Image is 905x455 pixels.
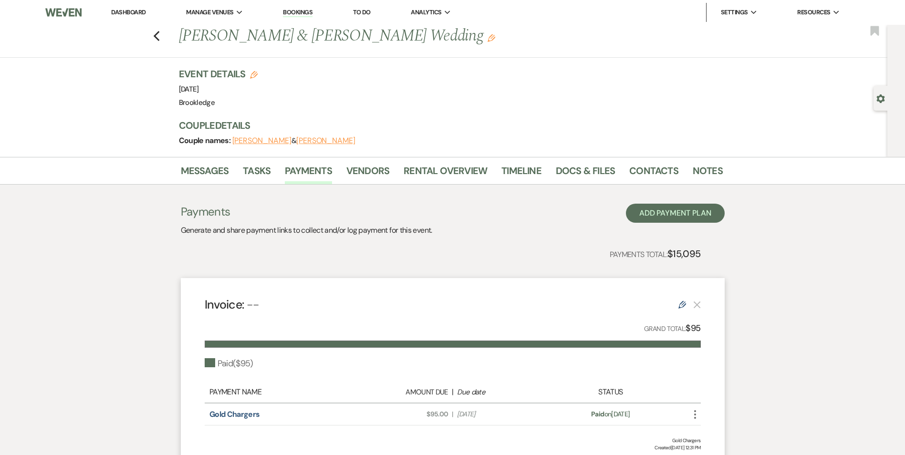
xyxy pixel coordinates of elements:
[243,163,270,184] a: Tasks
[181,204,432,220] h3: Payments
[667,248,701,260] strong: $15,095
[247,297,260,312] span: --
[205,296,260,313] h4: Invoice:
[591,410,604,418] span: Paid
[209,386,355,398] div: Payment Name
[610,246,701,261] p: Payments Total:
[626,204,725,223] button: Add Payment Plan
[721,8,748,17] span: Settings
[283,8,312,17] a: Bookings
[186,8,233,17] span: Manage Venues
[693,300,701,309] button: This payment plan cannot be deleted because it contains links that have been paid through Weven’s...
[111,8,146,16] a: Dashboard
[797,8,830,17] span: Resources
[209,409,260,419] a: Gold Chargers
[550,386,671,398] div: Status
[205,437,701,444] div: Gold Chargers
[501,163,541,184] a: Timeline
[556,163,615,184] a: Docs & Files
[179,25,606,48] h1: [PERSON_NAME] & [PERSON_NAME] Wedding
[179,98,215,107] span: Brookledge
[232,137,291,145] button: [PERSON_NAME]
[285,163,332,184] a: Payments
[686,322,700,334] strong: $95
[181,163,229,184] a: Messages
[457,387,545,398] div: Due date
[179,84,199,94] span: [DATE]
[181,224,432,237] p: Generate and share payment links to collect and/or log payment for this event.
[644,321,700,335] p: Grand Total:
[232,136,355,145] span: &
[693,163,723,184] a: Notes
[179,119,713,132] h3: Couple Details
[876,93,885,103] button: Open lead details
[179,67,258,81] h3: Event Details
[488,33,495,42] button: Edit
[360,409,448,419] span: $95.00
[353,8,371,16] a: To Do
[205,444,701,451] span: Created: [DATE] 12:31 PM
[346,163,389,184] a: Vendors
[629,163,678,184] a: Contacts
[205,357,253,370] div: Paid ( $95 )
[452,409,453,419] span: |
[550,409,671,419] div: on [DATE]
[457,409,545,419] span: [DATE]
[404,163,487,184] a: Rental Overview
[45,2,82,22] img: Weven Logo
[411,8,441,17] span: Analytics
[179,135,232,145] span: Couple names:
[360,387,448,398] div: Amount Due
[296,137,355,145] button: [PERSON_NAME]
[355,386,550,398] div: |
